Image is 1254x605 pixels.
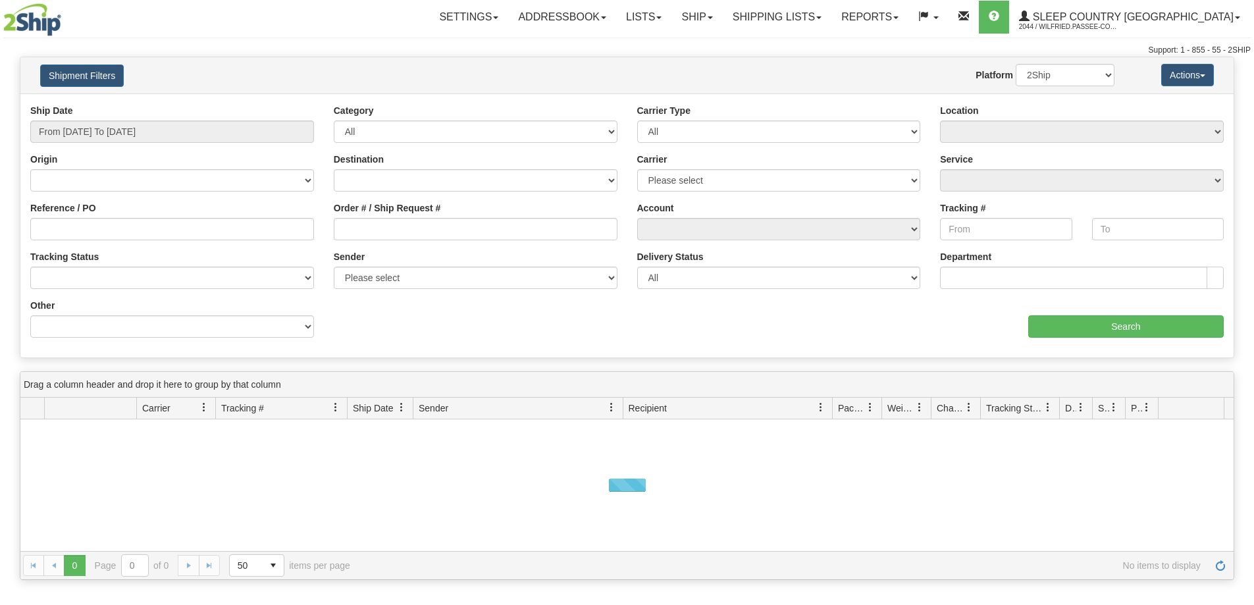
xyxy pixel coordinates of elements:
span: Tracking Status [986,402,1043,415]
a: Weight filter column settings [908,396,931,419]
a: Charge filter column settings [958,396,980,419]
a: Tracking Status filter column settings [1037,396,1059,419]
img: logo2044.jpg [3,3,61,36]
a: Settings [429,1,508,34]
span: Sender [419,402,448,415]
a: Shipping lists [723,1,831,34]
a: Refresh [1210,555,1231,576]
a: Shipment Issues filter column settings [1103,396,1125,419]
label: Tracking # [940,201,985,215]
input: From [940,218,1072,240]
label: Other [30,299,55,312]
label: Sender [334,250,365,263]
a: Recipient filter column settings [810,396,832,419]
span: Pickup Status [1131,402,1142,415]
label: Ship Date [30,104,73,117]
span: Tracking # [221,402,264,415]
a: Packages filter column settings [859,396,881,419]
label: Service [940,153,973,166]
div: Support: 1 - 855 - 55 - 2SHIP [3,45,1251,56]
span: 2044 / Wilfried.Passee-Coutrin [1019,20,1118,34]
label: Carrier [637,153,667,166]
span: Recipient [629,402,667,415]
input: Search [1028,315,1224,338]
a: Ship Date filter column settings [390,396,413,419]
a: Ship [671,1,722,34]
a: Delivery Status filter column settings [1070,396,1092,419]
label: Origin [30,153,57,166]
span: Page sizes drop down [229,554,284,577]
a: Sleep Country [GEOGRAPHIC_DATA] 2044 / Wilfried.Passee-Coutrin [1009,1,1250,34]
label: Delivery Status [637,250,704,263]
label: Destination [334,153,384,166]
span: No items to display [369,560,1201,571]
a: Lists [616,1,671,34]
span: Page 0 [64,555,85,576]
a: Reports [831,1,908,34]
span: Charge [937,402,964,415]
label: Category [334,104,374,117]
button: Shipment Filters [40,65,124,87]
label: Carrier Type [637,104,691,117]
a: Tracking # filter column settings [325,396,347,419]
label: Location [940,104,978,117]
span: Carrier [142,402,170,415]
span: 50 [238,559,255,572]
label: Platform [976,68,1013,82]
label: Order # / Ship Request # [334,201,441,215]
input: To [1092,218,1224,240]
span: Shipment Issues [1098,402,1109,415]
label: Account [637,201,674,215]
span: Page of 0 [95,554,169,577]
iframe: chat widget [1224,235,1253,369]
a: Addressbook [508,1,616,34]
label: Tracking Status [30,250,99,263]
label: Reference / PO [30,201,96,215]
span: Delivery Status [1065,402,1076,415]
span: Sleep Country [GEOGRAPHIC_DATA] [1030,11,1234,22]
a: Carrier filter column settings [193,396,215,419]
span: Ship Date [353,402,393,415]
span: items per page [229,554,350,577]
div: grid grouping header [20,372,1234,398]
button: Actions [1161,64,1214,86]
a: Sender filter column settings [600,396,623,419]
span: Weight [887,402,915,415]
a: Pickup Status filter column settings [1136,396,1158,419]
label: Department [940,250,991,263]
span: Packages [838,402,866,415]
span: select [263,555,284,576]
